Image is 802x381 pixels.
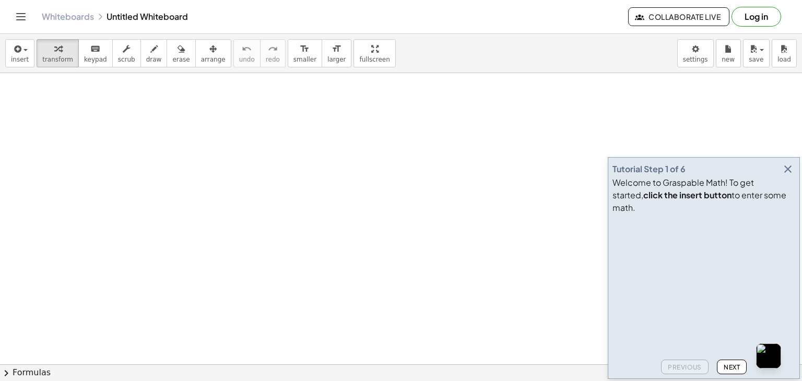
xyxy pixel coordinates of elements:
[146,56,162,63] span: draw
[288,39,322,67] button: format_sizesmaller
[749,56,763,63] span: save
[332,43,341,55] i: format_size
[195,39,231,67] button: arrange
[717,360,747,374] button: Next
[643,189,732,200] b: click the insert button
[327,56,346,63] span: larger
[37,39,79,67] button: transform
[777,56,791,63] span: load
[242,43,252,55] i: undo
[612,163,686,175] div: Tutorial Step 1 of 6
[293,56,316,63] span: smaller
[167,39,195,67] button: erase
[112,39,141,67] button: scrub
[5,39,34,67] button: insert
[239,56,255,63] span: undo
[42,56,73,63] span: transform
[722,56,735,63] span: new
[233,39,261,67] button: undoundo
[140,39,168,67] button: draw
[84,56,107,63] span: keypad
[772,39,797,67] button: load
[637,12,721,21] span: Collaborate Live
[78,39,113,67] button: keyboardkeypad
[359,56,390,63] span: fullscreen
[353,39,395,67] button: fullscreen
[322,39,351,67] button: format_sizelarger
[201,56,226,63] span: arrange
[677,39,714,67] button: settings
[724,363,740,371] span: Next
[268,43,278,55] i: redo
[13,8,29,25] button: Toggle navigation
[743,39,770,67] button: save
[612,176,795,214] div: Welcome to Graspable Math! To get started, to enter some math.
[90,43,100,55] i: keyboard
[172,56,190,63] span: erase
[42,11,94,22] a: Whiteboards
[11,56,29,63] span: insert
[118,56,135,63] span: scrub
[260,39,286,67] button: redoredo
[300,43,310,55] i: format_size
[628,7,729,26] button: Collaborate Live
[732,7,781,27] button: Log in
[683,56,708,63] span: settings
[266,56,280,63] span: redo
[716,39,741,67] button: new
